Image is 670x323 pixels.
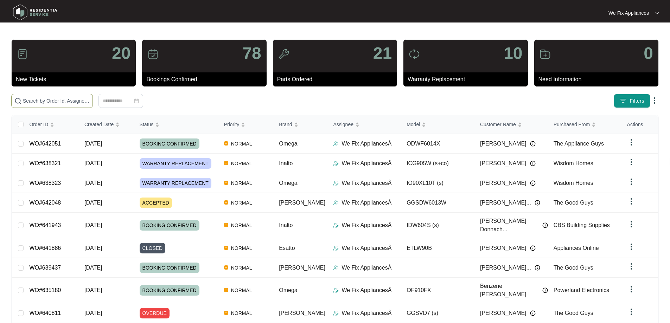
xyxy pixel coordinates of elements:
[530,180,536,186] img: Info icon
[140,121,154,128] span: Status
[84,222,102,228] span: [DATE]
[228,179,255,187] span: NORMAL
[554,121,590,128] span: Purchased From
[279,141,297,147] span: Omega
[224,246,228,250] img: Vercel Logo
[480,140,527,148] span: [PERSON_NAME]
[224,200,228,205] img: Vercel Logo
[554,160,593,166] span: Wisdom Homes
[24,115,79,134] th: Order ID
[333,245,339,251] img: Assigner Icon
[342,199,391,207] p: We Fix AppliancesÂ
[112,45,130,62] p: 20
[608,9,649,17] p: We Fix Appliances
[554,200,593,206] span: The Good Guys
[29,265,61,271] a: WO#639437
[342,244,391,252] p: We Fix AppliancesÂ
[279,121,292,128] span: Brand
[140,198,172,208] span: ACCEPTED
[242,45,261,62] p: 78
[228,199,255,207] span: NORMAL
[228,286,255,295] span: NORMAL
[333,200,339,206] img: Assigner Icon
[333,310,339,316] img: Assigner Icon
[554,180,593,186] span: Wisdom Homes
[279,310,325,316] span: [PERSON_NAME]
[530,141,536,147] img: Info icon
[140,243,166,253] span: CLOSED
[480,264,531,272] span: [PERSON_NAME]...
[342,264,391,272] p: We Fix AppliancesÂ
[373,45,392,62] p: 21
[84,200,102,206] span: [DATE]
[535,200,540,206] img: Info icon
[480,121,516,128] span: Customer Name
[408,75,528,84] p: Warranty Replacement
[84,160,102,166] span: [DATE]
[224,265,228,270] img: Vercel Logo
[224,311,228,315] img: Vercel Logo
[401,303,474,323] td: GGSVD7 (s)
[401,154,474,173] td: ICG905W (s+co)
[16,75,136,84] p: New Tickets
[480,199,531,207] span: [PERSON_NAME]...
[279,200,325,206] span: [PERSON_NAME]
[273,115,327,134] th: Brand
[134,115,218,134] th: Status
[29,245,61,251] a: WO#641886
[279,245,295,251] span: Esatto
[140,178,211,188] span: WARRANTY REPLACEMENT
[530,161,536,166] img: Info icon
[333,121,353,128] span: Assignee
[627,285,636,293] img: dropdown arrow
[333,161,339,166] img: Assigner Icon
[342,286,391,295] p: We Fix AppliancesÂ
[480,282,539,299] span: Benzene [PERSON_NAME]
[333,288,339,293] img: Assigner Icon
[279,265,325,271] span: [PERSON_NAME]
[554,265,593,271] span: The Good Guys
[228,244,255,252] span: NORMAL
[530,245,536,251] img: Info icon
[333,141,339,147] img: Assigner Icon
[655,11,659,15] img: dropdown arrow
[480,244,527,252] span: [PERSON_NAME]
[342,140,391,148] p: We Fix AppliancesÂ
[224,223,228,227] img: Vercel Logo
[627,243,636,251] img: dropdown arrow
[627,138,636,147] img: dropdown arrow
[401,193,474,213] td: GGSDW6013W
[147,49,159,60] img: icon
[614,94,650,108] button: filter iconFilters
[84,287,102,293] span: [DATE]
[650,96,659,105] img: dropdown arrow
[621,115,658,134] th: Actions
[627,197,636,206] img: dropdown arrow
[401,173,474,193] td: IO90XL10T (s)
[548,115,621,134] th: Purchased From
[84,121,114,128] span: Created Date
[333,222,339,228] img: Assigner Icon
[401,278,474,303] td: OF910FX
[84,245,102,251] span: [DATE]
[554,222,610,228] span: CBS Building Supplies
[224,161,228,165] img: Vercel Logo
[224,288,228,292] img: Vercel Logo
[224,141,228,146] img: Vercel Logo
[504,45,522,62] p: 10
[474,115,548,134] th: Customer Name
[554,287,609,293] span: Powerland Electronics
[29,310,61,316] a: WO#640811
[29,160,61,166] a: WO#638321
[17,49,28,60] img: icon
[342,159,391,168] p: We Fix AppliancesÂ
[140,308,170,318] span: OVERDUE
[627,177,636,186] img: dropdown arrow
[401,134,474,154] td: ODWF6014X
[542,288,548,293] img: Info icon
[538,75,658,84] p: Need Information
[409,49,420,60] img: icon
[228,221,255,230] span: NORMAL
[407,121,420,128] span: Model
[644,45,653,62] p: 0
